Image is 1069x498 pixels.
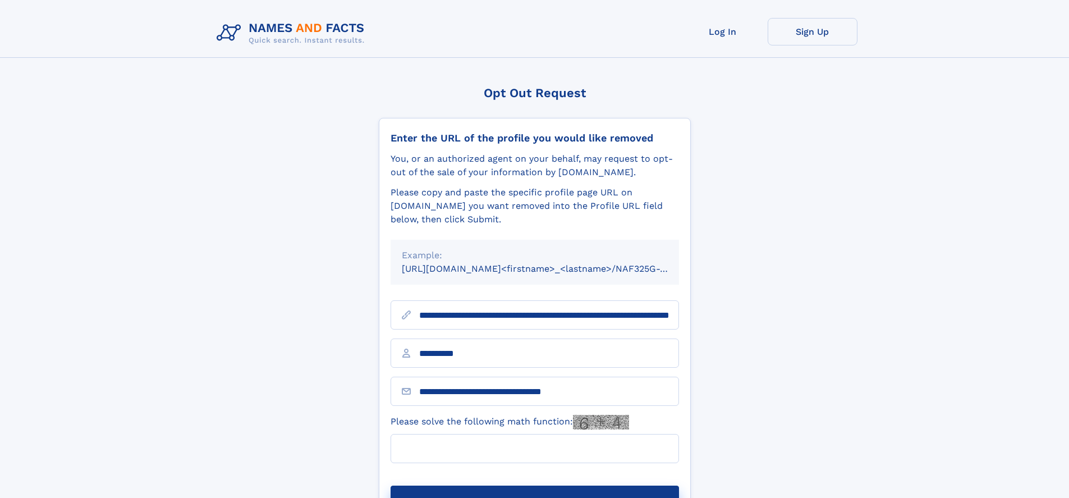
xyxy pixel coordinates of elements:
[678,18,768,45] a: Log In
[402,249,668,262] div: Example:
[212,18,374,48] img: Logo Names and Facts
[402,263,700,274] small: [URL][DOMAIN_NAME]<firstname>_<lastname>/NAF325G-xxxxxxxx
[768,18,857,45] a: Sign Up
[391,132,679,144] div: Enter the URL of the profile you would like removed
[391,186,679,226] div: Please copy and paste the specific profile page URL on [DOMAIN_NAME] you want removed into the Pr...
[391,152,679,179] div: You, or an authorized agent on your behalf, may request to opt-out of the sale of your informatio...
[379,86,691,100] div: Opt Out Request
[391,415,629,430] label: Please solve the following math function:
